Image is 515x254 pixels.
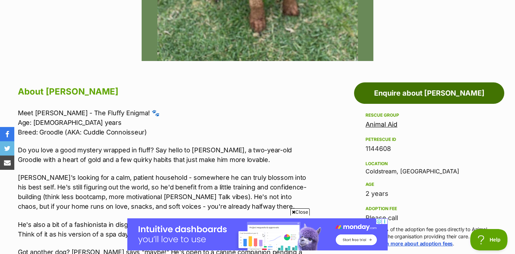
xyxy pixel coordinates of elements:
div: Coldstream, [GEOGRAPHIC_DATA] [366,159,493,174]
span: Close [290,208,310,215]
a: Animal Aid [366,121,397,128]
div: Location [366,161,493,167]
p: He's also a bit of a fashionista in disguise - his luscious coat requires ongoing maintenance. Th... [18,220,307,239]
div: Please call [366,213,493,223]
div: 1144608 [366,144,493,154]
div: PetRescue ID [366,137,493,142]
div: Adoption fee [366,206,493,212]
p: Do you love a good mystery wrapped in fluff? Say hello to [PERSON_NAME], a two-year-old Groodle w... [18,145,307,164]
div: Rescue group [366,112,493,118]
p: 100% of the adoption fee goes directly to Animal Aid, the organisation providing their care. . [376,226,493,247]
a: Enquire about [PERSON_NAME] [354,82,504,104]
iframe: Advertisement [127,218,388,250]
p: Meet [PERSON_NAME] - The Fluffy Enigma! 🐾 Age: [DEMOGRAPHIC_DATA] years Breed: Groodle (AKA: Cudd... [18,108,307,137]
iframe: Help Scout Beacon - Open [470,229,508,250]
div: 2 years [366,189,493,199]
a: Learn more about adoption fees [376,240,453,247]
p: [PERSON_NAME]'s looking for a calm, patient household - somewhere he can truly blossom into his b... [18,173,307,211]
h2: About [PERSON_NAME] [18,84,307,100]
div: Age [366,182,493,187]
